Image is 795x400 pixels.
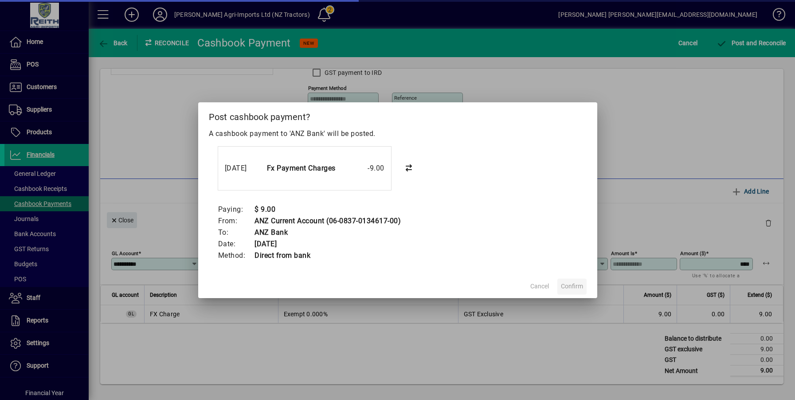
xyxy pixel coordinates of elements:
[254,204,401,215] td: $ 9.00
[198,102,597,128] h2: Post cashbook payment?
[218,238,255,250] td: Date:
[254,250,401,261] td: Direct from bank
[209,128,587,139] p: A cashbook payment to 'ANZ Bank' will be posted.
[218,227,255,238] td: To:
[225,163,260,174] div: [DATE]
[340,163,384,174] div: -9.00
[254,215,401,227] td: ANZ Current Account (06-0837-0134617-00)
[218,215,255,227] td: From:
[218,204,255,215] td: Paying:
[218,250,255,261] td: Method:
[267,164,336,172] strong: Fx Payment Charges
[254,227,401,238] td: ANZ Bank
[254,238,401,250] td: [DATE]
